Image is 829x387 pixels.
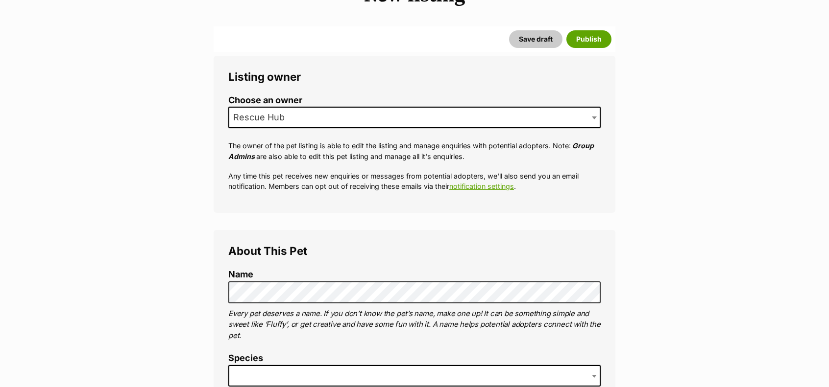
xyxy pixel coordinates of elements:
[509,30,562,48] button: Save draft
[228,308,601,341] p: Every pet deserves a name. If you don’t know the pet’s name, make one up! It can be something sim...
[228,140,601,161] p: The owner of the pet listing is able to edit the listing and manage enquiries with potential adop...
[228,107,601,128] span: Rescue Hub
[566,30,611,48] button: Publish
[228,353,601,364] label: Species
[228,244,307,257] span: About This Pet
[228,141,594,160] em: Group Admins
[228,270,601,280] label: Name
[229,111,294,124] span: Rescue Hub
[449,182,514,190] a: notification settings
[228,95,601,106] label: Choose an owner
[228,70,301,83] span: Listing owner
[228,171,601,192] p: Any time this pet receives new enquiries or messages from potential adopters, we'll also send you...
